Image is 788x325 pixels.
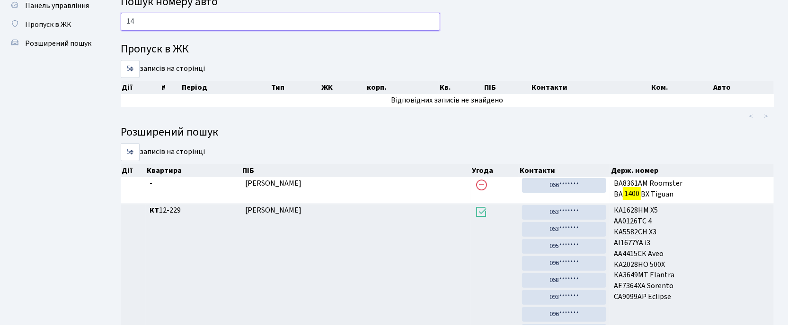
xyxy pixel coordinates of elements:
[121,13,440,31] input: Пошук
[366,81,439,94] th: корп.
[712,81,774,94] th: Авто
[519,164,611,177] th: Контакти
[150,205,159,215] b: КТ
[121,60,205,78] label: записів на сторінці
[160,81,181,94] th: #
[146,164,241,177] th: Квартира
[150,205,238,216] span: 12-229
[241,164,471,177] th: ПІБ
[121,143,140,161] select: записів на сторінці
[320,81,366,94] th: ЖК
[121,94,774,107] td: Відповідних записів не знайдено
[623,187,641,200] mark: 1400
[245,205,301,215] span: [PERSON_NAME]
[5,15,99,34] a: Пропуск в ЖК
[650,81,712,94] th: Ком.
[610,164,774,177] th: Держ. номер
[25,0,89,11] span: Панель управління
[121,60,140,78] select: записів на сторінці
[121,164,146,177] th: Дії
[150,178,238,189] span: -
[614,178,770,200] span: BA8361AM Roomster ВА ВХ Tiguan
[25,19,71,30] span: Пропуск в ЖК
[121,143,205,161] label: записів на сторінці
[471,164,518,177] th: Угода
[181,81,270,94] th: Період
[121,81,160,94] th: Дії
[121,126,774,139] h4: Розширений пошук
[483,81,531,94] th: ПІБ
[614,205,770,299] span: КА1628НМ Х5 АА0126ТС 4 КА5582СН X3 AI1677YA i3 АА4415СК Aveo КА2028НО 500X КА3649МТ Elantra АЕ736...
[25,38,91,49] span: Розширений пошук
[5,34,99,53] a: Розширений пошук
[121,43,774,56] h4: Пропуск в ЖК
[270,81,320,94] th: Тип
[531,81,650,94] th: Контакти
[245,178,301,188] span: [PERSON_NAME]
[439,81,483,94] th: Кв.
